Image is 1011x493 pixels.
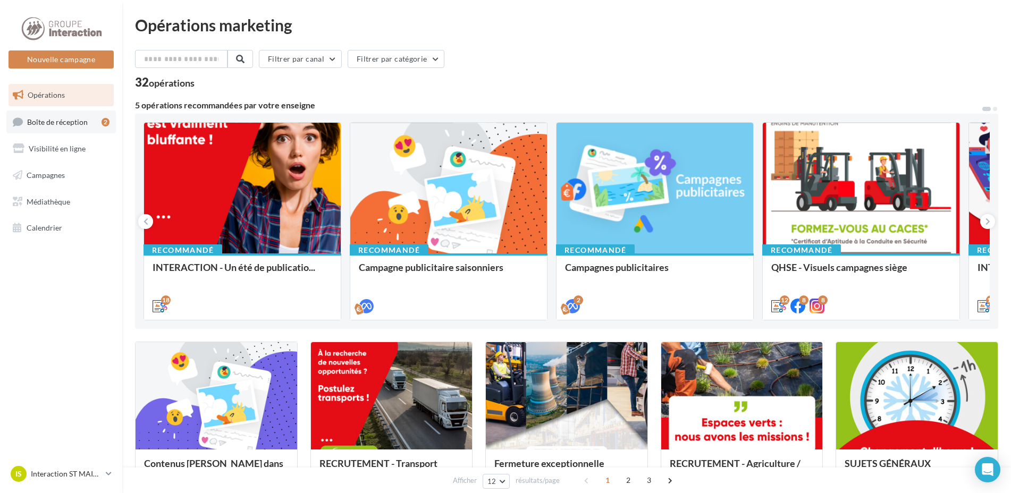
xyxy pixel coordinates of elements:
button: Nouvelle campagne [9,50,114,69]
span: Visibilité en ligne [29,144,86,153]
span: Fermeture exceptionnelle [494,457,604,469]
span: Médiathèque [27,197,70,206]
span: Afficher [453,475,477,486]
span: SUJETS GÉNÉRAUX [845,457,931,469]
div: 12 [986,295,996,305]
div: 2 [102,118,109,126]
div: 32 [135,76,195,88]
button: 12 [483,474,510,489]
div: Recommandé [762,244,841,256]
a: IS Interaction ST MAIXENT [9,464,114,484]
div: Open Intercom Messenger [975,457,1000,482]
button: Filtrer par canal [259,50,342,68]
div: 8 [799,295,808,305]
div: Recommandé [556,244,635,256]
span: 3 [641,472,658,489]
span: INTERACTION - Un été de publicatio... [153,261,315,273]
span: Boîte de réception [27,117,88,126]
span: QHSE - Visuels campagnes siège [771,261,907,273]
div: Opérations marketing [135,17,998,33]
a: Calendrier [6,217,116,239]
span: Campagnes publicitaires [565,261,669,273]
span: RECRUTEMENT - Transport [319,457,437,469]
button: Filtrer par catégorie [348,50,444,68]
div: Recommandé [144,244,222,256]
span: 1 [599,472,616,489]
span: résultats/page [516,475,560,486]
div: 2 [574,295,583,305]
a: Boîte de réception2 [6,110,116,133]
span: 12 [487,477,496,486]
span: Campagnes [27,171,65,180]
div: 18 [161,295,171,305]
span: Campagne publicitaire saisonniers [359,261,503,273]
div: 12 [780,295,789,305]
span: Calendrier [27,223,62,232]
p: Interaction ST MAIXENT [31,469,102,479]
div: 8 [818,295,828,305]
a: Médiathèque [6,191,116,213]
div: opérations [149,78,195,88]
a: Visibilité en ligne [6,138,116,160]
a: Campagnes [6,164,116,186]
span: Opérations [28,90,65,99]
div: 5 opérations recommandées par votre enseigne [135,101,981,109]
div: Recommandé [350,244,428,256]
a: Opérations [6,84,116,106]
span: IS [15,469,22,479]
span: 2 [620,472,637,489]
